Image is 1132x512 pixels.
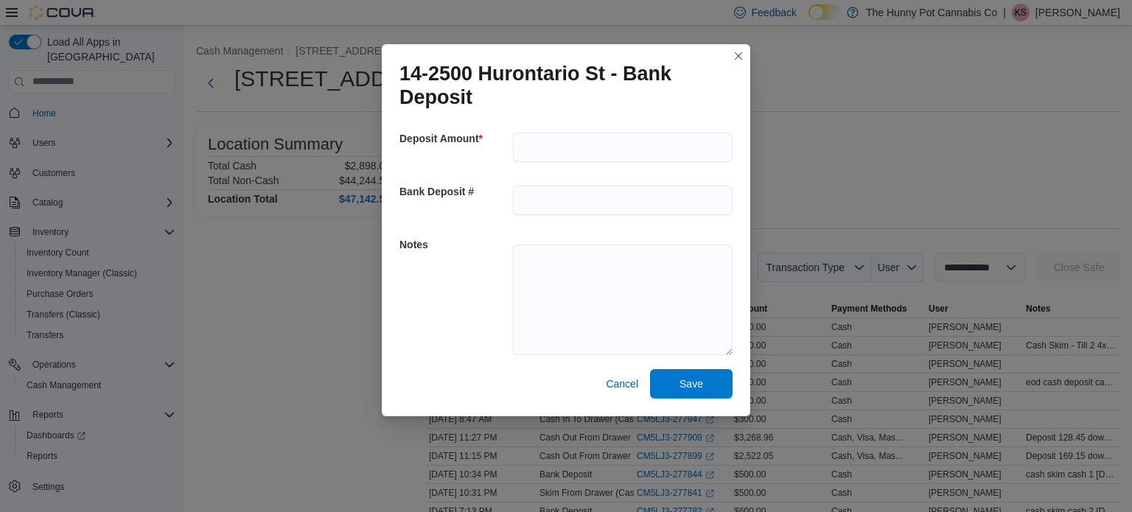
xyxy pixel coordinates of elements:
h1: 14-2500 Hurontario St - Bank Deposit [399,62,721,109]
button: Cancel [600,369,644,399]
h5: Deposit Amount [399,124,510,153]
span: Cancel [606,376,638,391]
h5: Notes [399,230,510,259]
h5: Bank Deposit # [399,177,510,206]
button: Closes this modal window [730,47,747,65]
span: Save [679,376,703,391]
button: Save [650,369,733,399]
